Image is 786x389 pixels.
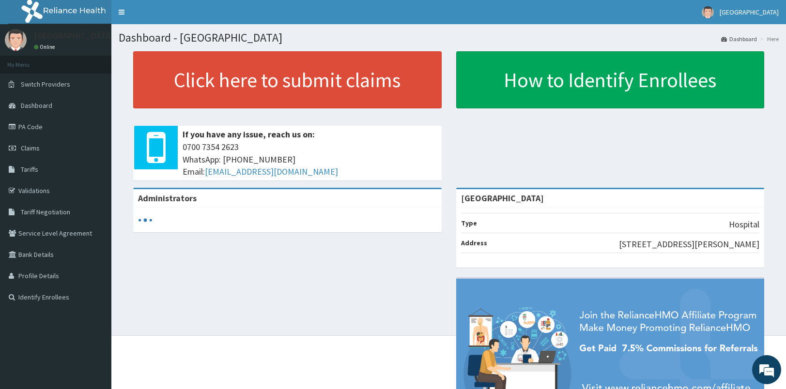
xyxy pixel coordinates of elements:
h1: Dashboard - [GEOGRAPHIC_DATA] [119,31,779,44]
span: Claims [21,144,40,152]
span: 0700 7354 2623 WhatsApp: [PHONE_NUMBER] Email: [183,141,437,178]
b: Administrators [138,193,197,204]
a: Click here to submit claims [133,51,442,108]
a: Dashboard [721,35,757,43]
b: Type [461,219,477,227]
p: [STREET_ADDRESS][PERSON_NAME] [619,238,759,251]
a: How to Identify Enrollees [456,51,765,108]
span: [GEOGRAPHIC_DATA] [720,8,779,16]
span: Dashboard [21,101,52,110]
span: Tariffs [21,165,38,174]
svg: audio-loading [138,213,153,227]
img: User Image [702,6,714,18]
p: Hospital [729,218,759,231]
strong: [GEOGRAPHIC_DATA] [461,193,544,204]
span: Tariff Negotiation [21,208,70,216]
p: [GEOGRAPHIC_DATA] [34,31,114,40]
a: [EMAIL_ADDRESS][DOMAIN_NAME] [205,166,338,177]
b: If you have any issue, reach us on: [183,129,315,140]
b: Address [461,239,487,247]
li: Here [758,35,779,43]
img: User Image [5,29,27,51]
span: Switch Providers [21,80,70,89]
a: Online [34,44,57,50]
